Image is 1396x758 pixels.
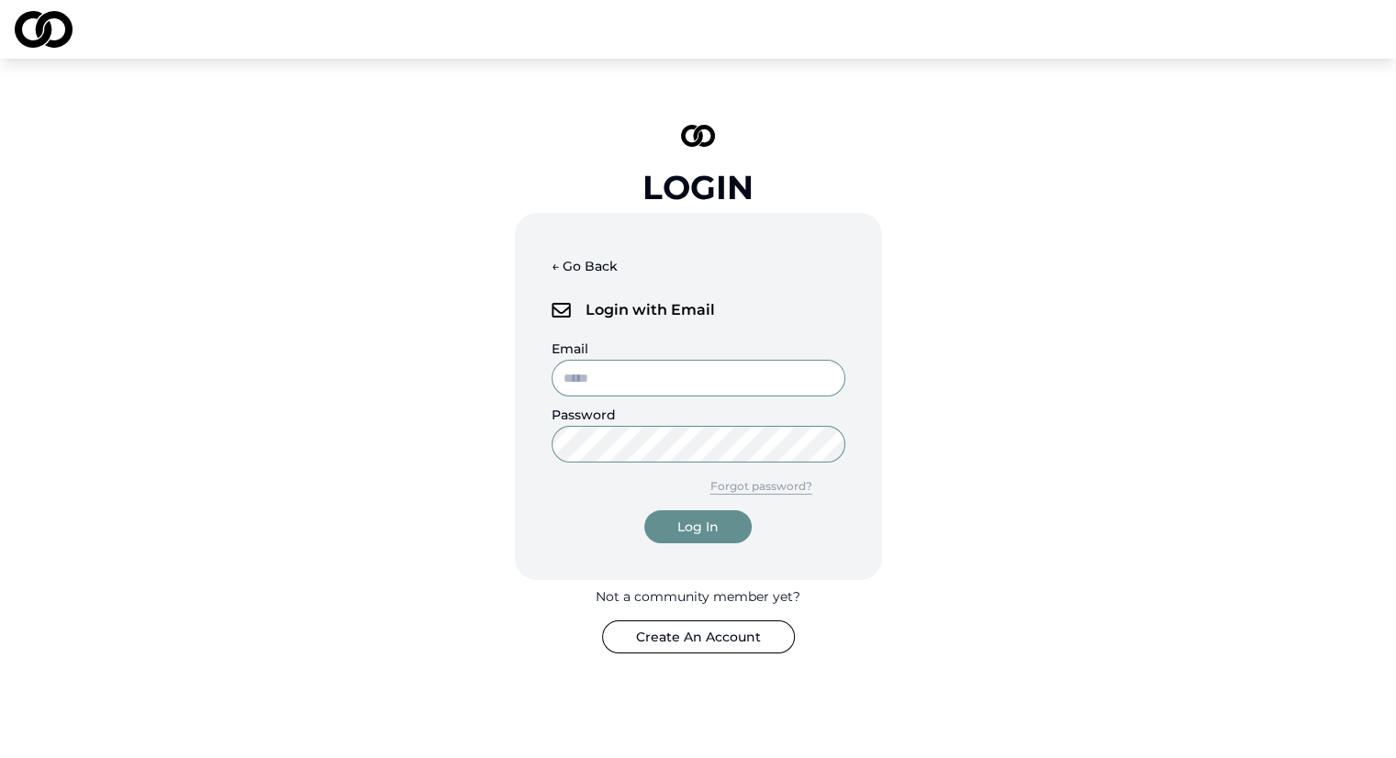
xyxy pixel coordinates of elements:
[552,303,571,318] img: logo
[677,518,719,536] div: Log In
[681,125,716,147] img: logo
[552,407,616,423] label: Password
[596,587,800,606] div: Not a community member yet?
[602,620,795,653] button: Create An Account
[644,510,752,543] button: Log In
[677,470,845,503] button: Forgot password?
[552,290,845,330] div: Login with Email
[552,340,588,357] label: Email
[15,11,73,48] img: logo
[552,250,618,283] button: ← Go Back
[642,169,754,206] div: Login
